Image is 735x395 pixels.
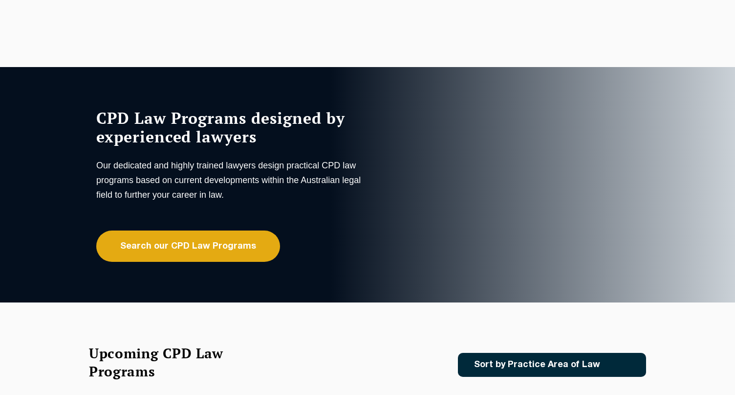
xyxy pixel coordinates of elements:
a: Sort by Practice Area of Law [458,353,646,377]
h2: Upcoming CPD Law Programs [89,344,248,380]
p: Our dedicated and highly trained lawyers design practical CPD law programs based on current devel... [96,158,365,202]
img: Icon [616,361,627,369]
a: Search our CPD Law Programs [96,231,280,262]
h1: CPD Law Programs designed by experienced lawyers [96,109,365,146]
